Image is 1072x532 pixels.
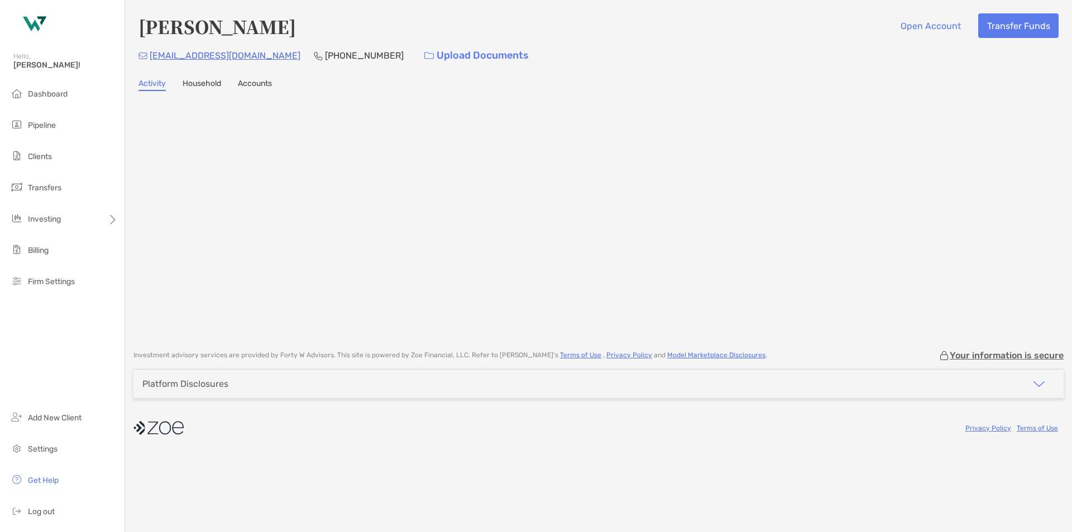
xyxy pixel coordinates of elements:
[28,507,55,516] span: Log out
[325,49,404,63] p: [PHONE_NUMBER]
[978,13,1059,38] button: Transfer Funds
[10,149,23,162] img: clients icon
[28,246,49,255] span: Billing
[10,473,23,486] img: get-help icon
[238,79,272,91] a: Accounts
[28,152,52,161] span: Clients
[10,87,23,100] img: dashboard icon
[28,214,61,224] span: Investing
[28,476,59,485] span: Get Help
[10,410,23,424] img: add_new_client icon
[28,121,56,130] span: Pipeline
[13,4,54,45] img: Zoe Logo
[892,13,969,38] button: Open Account
[138,52,147,59] img: Email Icon
[133,415,184,440] img: company logo
[10,180,23,194] img: transfers icon
[138,13,296,39] h4: [PERSON_NAME]
[28,89,68,99] span: Dashboard
[28,277,75,286] span: Firm Settings
[1017,424,1058,432] a: Terms of Use
[965,424,1011,432] a: Privacy Policy
[13,60,118,70] span: [PERSON_NAME]!
[183,79,221,91] a: Household
[10,212,23,225] img: investing icon
[28,444,58,454] span: Settings
[314,51,323,60] img: Phone Icon
[10,504,23,517] img: logout icon
[28,413,82,423] span: Add New Client
[10,274,23,287] img: firm-settings icon
[417,44,536,68] a: Upload Documents
[424,52,434,60] img: button icon
[28,183,61,193] span: Transfers
[560,351,601,359] a: Terms of Use
[1032,377,1046,391] img: icon arrow
[138,79,166,91] a: Activity
[10,118,23,131] img: pipeline icon
[150,49,300,63] p: [EMAIL_ADDRESS][DOMAIN_NAME]
[667,351,765,359] a: Model Marketplace Disclosures
[10,442,23,455] img: settings icon
[133,351,767,360] p: Investment advisory services are provided by Forty W Advisors . This site is powered by Zoe Finan...
[10,243,23,256] img: billing icon
[950,350,1064,361] p: Your information is secure
[142,378,228,389] div: Platform Disclosures
[606,351,652,359] a: Privacy Policy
